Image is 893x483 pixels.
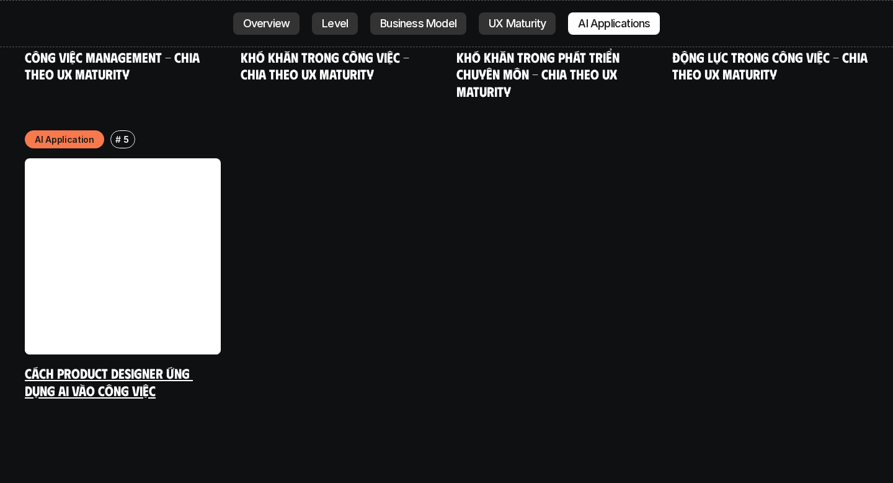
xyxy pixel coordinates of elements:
[672,48,871,83] a: Động lực trong công việc - Chia theo UX Maturity
[115,135,121,144] h6: #
[25,48,203,83] a: Công việc Management - Chia theo UX maturity
[25,364,193,399] a: Cách Product Designer ứng dụng AI vào công việc
[241,48,412,83] a: Khó khăn trong công việc - Chia theo UX Maturity
[233,12,300,35] a: Overview
[123,133,129,146] p: 5
[456,48,623,99] a: Khó khăn trong phát triển chuyên môn - Chia theo UX Maturity
[35,133,94,146] p: AI Application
